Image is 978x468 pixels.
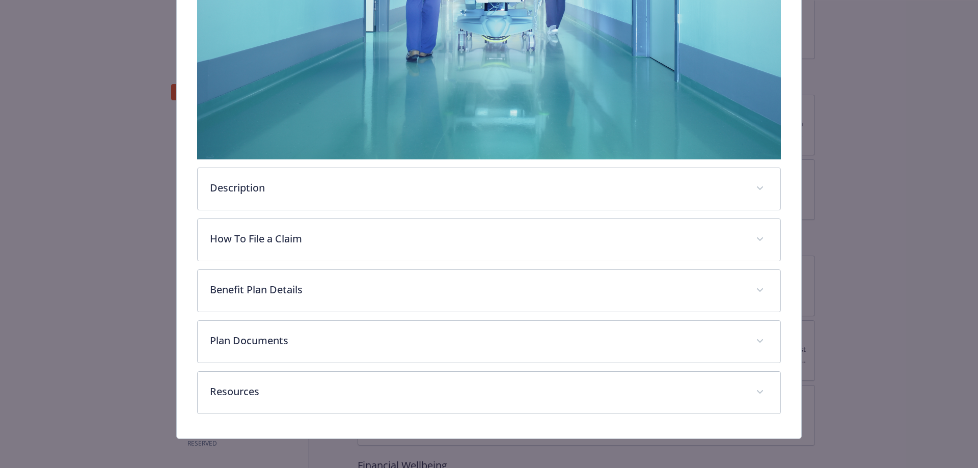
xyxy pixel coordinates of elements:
[198,372,781,414] div: Resources
[210,384,744,399] p: Resources
[198,219,781,261] div: How To File a Claim
[210,180,744,196] p: Description
[198,270,781,312] div: Benefit Plan Details
[210,333,744,348] p: Plan Documents
[210,231,744,246] p: How To File a Claim
[198,168,781,210] div: Description
[210,282,744,297] p: Benefit Plan Details
[198,321,781,363] div: Plan Documents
